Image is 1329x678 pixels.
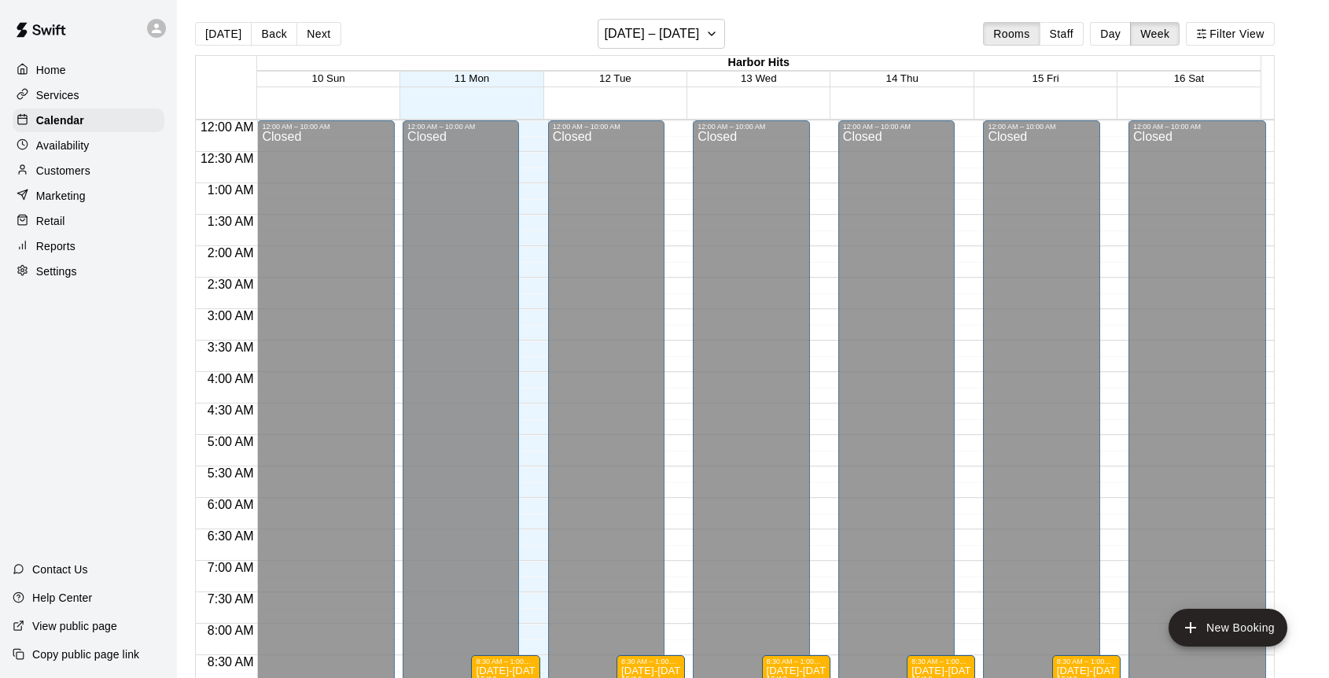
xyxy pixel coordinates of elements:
span: 5:00 AM [204,435,258,448]
button: 10 Sun [311,72,344,84]
div: 8:30 AM – 1:00 PM [621,658,680,665]
p: Customers [36,163,90,179]
span: 1:00 AM [204,183,258,197]
div: 8:30 AM – 1:00 PM [476,658,535,665]
span: 7:30 AM [204,592,258,606]
button: Rooms [983,22,1040,46]
button: Week [1130,22,1180,46]
button: 14 Thu [886,72,919,84]
p: Calendar [36,112,84,128]
a: Reports [13,234,164,258]
button: Staff [1040,22,1084,46]
span: 8:00 AM [204,624,258,637]
p: Home [36,62,66,78]
a: Marketing [13,184,164,208]
button: 13 Wed [741,72,777,84]
a: Home [13,58,164,82]
span: 8:30 AM [204,655,258,669]
span: 2:30 AM [204,278,258,291]
h6: [DATE] – [DATE] [605,23,700,45]
p: Services [36,87,79,103]
a: Services [13,83,164,107]
span: 12:30 AM [197,152,258,165]
button: 16 Sat [1174,72,1205,84]
button: 12 Tue [599,72,631,84]
span: 6:00 AM [204,498,258,511]
button: Next [296,22,341,46]
div: 12:00 AM – 10:00 AM [553,123,660,131]
div: 12:00 AM – 10:00 AM [698,123,804,131]
button: add [1169,609,1287,647]
button: [DATE] – [DATE] [598,19,726,49]
div: 8:30 AM – 1:00 PM [1057,658,1116,665]
button: Day [1090,22,1131,46]
p: Marketing [36,188,86,204]
span: 6:30 AM [204,529,258,543]
span: 2:00 AM [204,246,258,260]
div: 12:00 AM – 10:00 AM [843,123,950,131]
p: Retail [36,213,65,229]
p: View public page [32,618,117,634]
div: 12:00 AM – 10:00 AM [262,123,390,131]
div: 12:00 AM – 10:00 AM [988,123,1095,131]
p: Help Center [32,590,92,606]
div: 12:00 AM – 10:00 AM [1133,123,1261,131]
button: 11 Mon [455,72,489,84]
span: 3:00 AM [204,309,258,322]
span: 12:00 AM [197,120,258,134]
div: 8:30 AM – 1:00 PM [911,658,970,665]
a: Availability [13,134,164,157]
p: Settings [36,263,77,279]
a: Retail [13,209,164,233]
span: 7:00 AM [204,561,258,574]
p: Availability [36,138,90,153]
span: 4:30 AM [204,403,258,417]
div: 8:30 AM – 1:00 PM [767,658,826,665]
span: 4:00 AM [204,372,258,385]
p: Copy public page link [32,647,139,662]
button: [DATE] [195,22,252,46]
a: Settings [13,260,164,283]
span: 5:30 AM [204,466,258,480]
p: Contact Us [32,562,88,577]
div: Harbor Hits [257,56,1261,71]
span: 1:30 AM [204,215,258,228]
span: 3:30 AM [204,341,258,354]
p: Reports [36,238,75,254]
a: Calendar [13,109,164,132]
a: Customers [13,159,164,182]
button: Back [251,22,297,46]
div: 12:00 AM – 10:00 AM [407,123,514,131]
button: 15 Fri [1033,72,1059,84]
button: Filter View [1186,22,1274,46]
